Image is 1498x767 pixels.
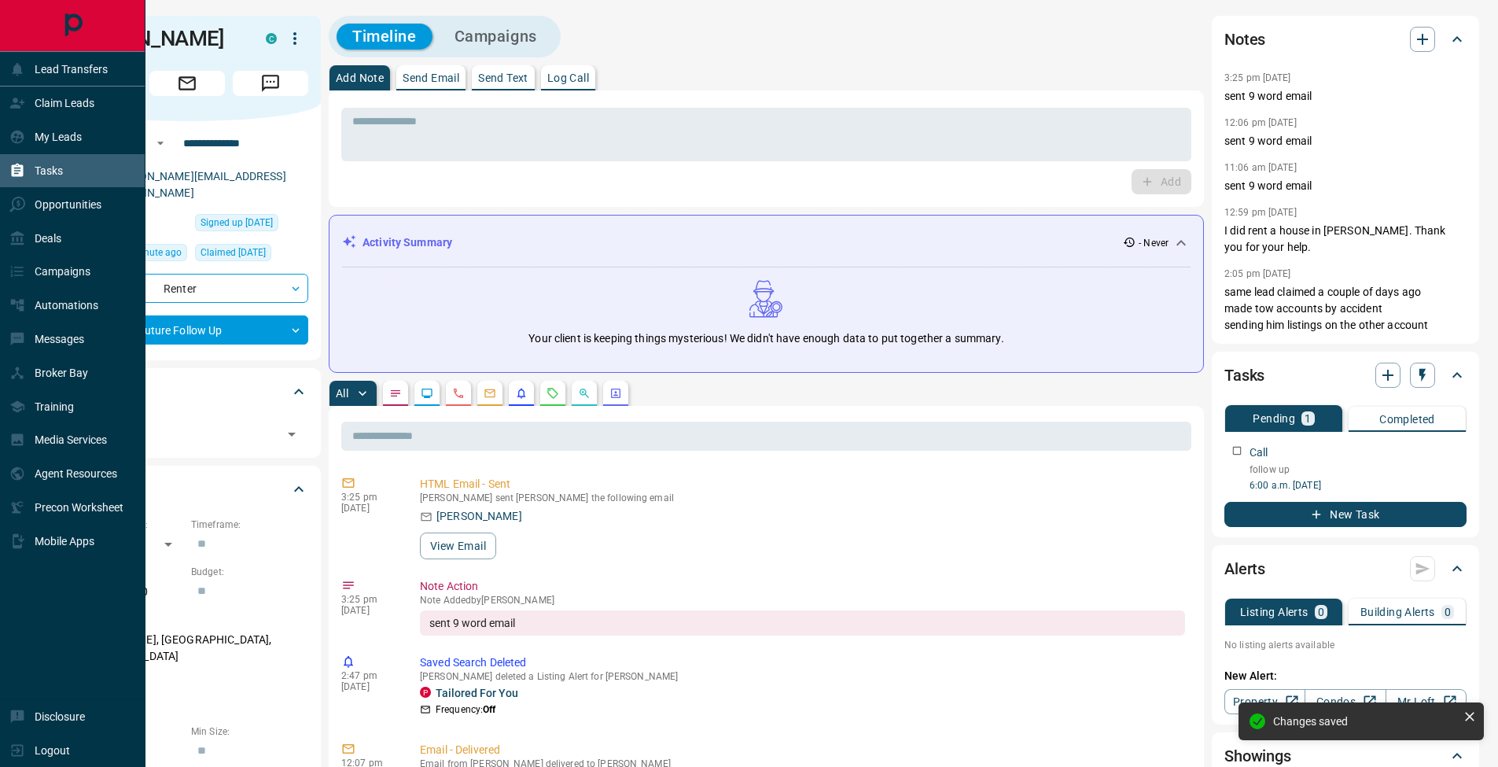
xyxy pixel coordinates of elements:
span: Email [149,71,225,96]
span: Claimed [DATE] [201,245,266,260]
p: follow up [1250,463,1467,477]
p: 11:06 am [DATE] [1224,162,1297,173]
p: Building Alerts [1360,607,1435,618]
span: Message [233,71,308,96]
svg: Agent Actions [609,387,622,400]
p: 0 [1318,607,1324,618]
p: Frequency: [436,702,495,717]
button: New Task [1224,502,1467,527]
p: same lead claimed a couple of days ago made tow accounts by accident sending him listings on the ... [1224,284,1467,334]
p: 1 [1305,413,1311,424]
button: View Email [420,533,496,559]
svg: Calls [452,387,465,400]
p: Min Size: [191,725,308,739]
p: - Never [1139,236,1169,250]
div: Tasks [1224,356,1467,394]
p: [DATE] [341,503,396,514]
div: Notes [1224,20,1467,58]
p: Activity Summary [363,234,452,251]
p: 6:00 a.m. [DATE] [1250,478,1467,492]
svg: Requests [547,387,559,400]
svg: Lead Browsing Activity [421,387,433,400]
div: condos.ca [266,33,277,44]
div: Thu Dec 07 2023 [195,214,308,236]
p: New Alert: [1224,668,1467,684]
p: Areas Searched: [66,613,308,627]
p: sent 9 word email [1224,178,1467,194]
div: property.ca [420,687,431,698]
div: Alerts [1224,550,1467,588]
a: Condos [1305,689,1386,714]
p: [DATE] [341,681,396,692]
p: 12:59 pm [DATE] [1224,207,1297,218]
p: Your client is keeping things mysterious! We didn't have enough data to put together a summary. [528,330,1003,347]
p: Note Added by [PERSON_NAME] [420,595,1185,606]
h2: Notes [1224,27,1265,52]
p: [PERSON_NAME] deleted a Listing Alert for [PERSON_NAME] [420,671,1185,682]
p: [DATE] [341,605,396,616]
p: HTML Email - Sent [420,476,1185,492]
button: Open [151,134,170,153]
strong: Off [483,704,495,715]
h2: Alerts [1224,556,1265,581]
p: 3:25 pm [341,594,396,605]
p: Email - Delivered [420,742,1185,758]
p: Saved Search Deleted [420,655,1185,671]
svg: Notes [389,387,402,400]
h1: [PERSON_NAME] [66,26,242,51]
a: Tailored For You [436,687,518,699]
div: Mon Dec 11 2023 [195,244,308,266]
a: Property [1224,689,1305,714]
p: [PERSON_NAME], [GEOGRAPHIC_DATA], [GEOGRAPHIC_DATA] [66,627,308,669]
p: Note Action [420,578,1185,595]
p: 12:06 pm [DATE] [1224,117,1297,128]
div: Renter [66,274,308,303]
p: Completed [1379,414,1435,425]
p: 3:25 pm [DATE] [1224,72,1291,83]
div: Changes saved [1273,715,1457,728]
p: No listing alerts available [1224,638,1467,652]
p: Add Note [336,72,384,83]
div: sent 9 word email [420,610,1185,636]
p: sent 9 word email [1224,133,1467,149]
p: 0 [1445,607,1451,618]
svg: Emails [484,387,496,400]
p: Call [1250,444,1268,461]
a: Mr.Loft [1386,689,1467,714]
p: [PERSON_NAME] sent [PERSON_NAME] the following email [420,492,1185,503]
p: Send Email [403,72,459,83]
p: I did rent a house in [PERSON_NAME]. Thank you for your help. [1224,223,1467,256]
span: Signed up [DATE] [201,215,273,230]
p: 2:05 pm [DATE] [1224,268,1291,279]
p: sent 9 word email [1224,88,1467,105]
p: 3:25 pm [341,492,396,503]
p: Budget: [191,565,308,579]
button: Timeline [337,24,432,50]
p: [PERSON_NAME] [436,508,522,525]
button: Open [281,423,303,445]
a: [PERSON_NAME][EMAIL_ADDRESS][DOMAIN_NAME] [109,170,286,199]
div: Tags [66,373,308,411]
p: Motivation: [66,677,308,691]
p: Listing Alerts [1240,607,1308,618]
p: Timeframe: [191,518,308,532]
p: All [336,388,348,399]
div: Activity Summary- Never [342,228,1191,257]
p: Send Text [478,72,528,83]
p: Pending [1253,413,1295,424]
div: Future Follow Up [66,315,308,345]
svg: Listing Alerts [515,387,528,400]
p: Log Call [547,72,589,83]
p: 2:47 pm [341,670,396,681]
button: Campaigns [439,24,553,50]
svg: Opportunities [578,387,591,400]
div: Criteria [66,470,308,508]
h2: Tasks [1224,363,1264,388]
